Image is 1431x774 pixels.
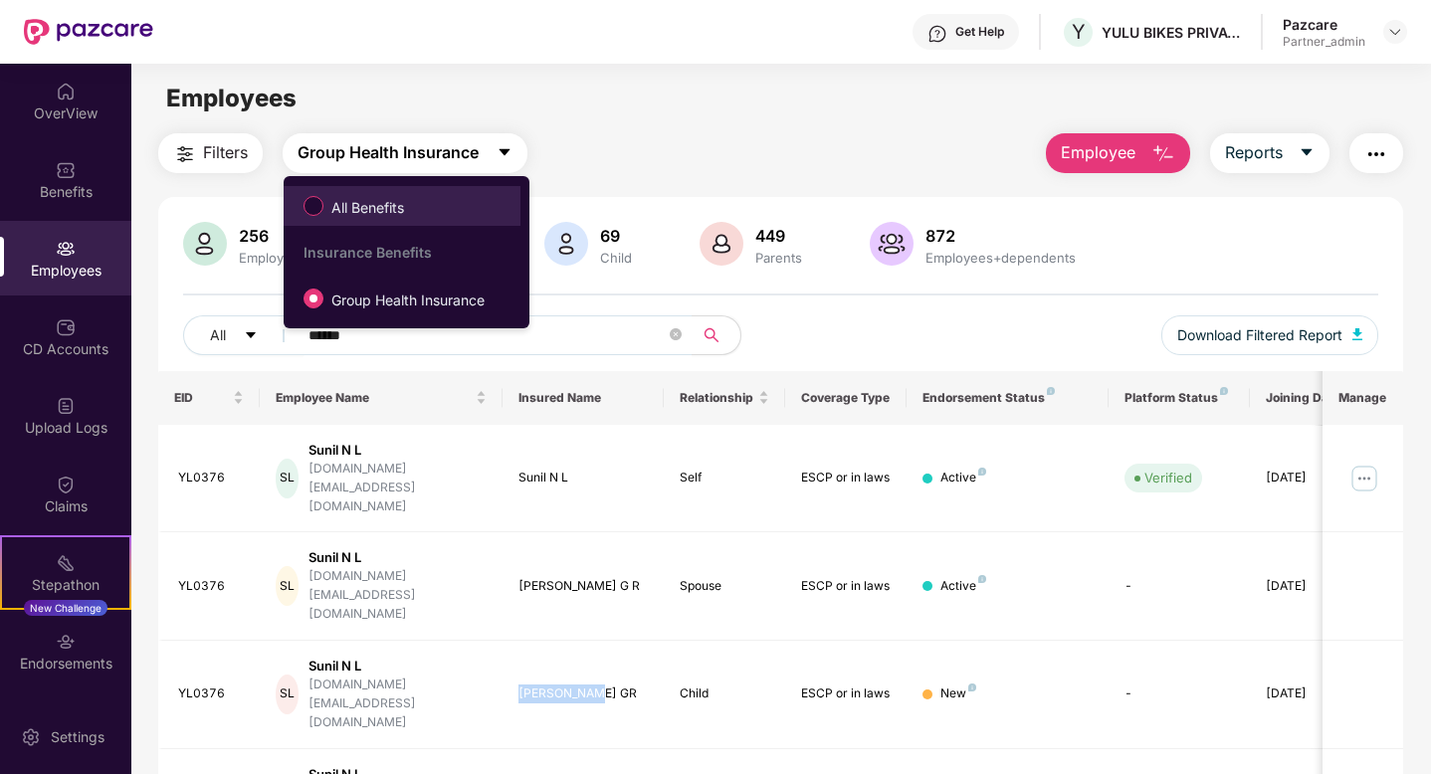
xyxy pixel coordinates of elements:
button: Filters [158,133,263,173]
div: Verified [1144,468,1192,487]
th: Manage [1323,371,1403,425]
div: YL0376 [178,684,244,703]
span: All [210,324,226,346]
span: Relationship [680,390,754,406]
span: Reports [1225,140,1283,165]
img: svg+xml;base64,PHN2ZyBpZD0iSG9tZSIgeG1sbnM9Imh0dHA6Ly93d3cudzMub3JnLzIwMDAvc3ZnIiB3aWR0aD0iMjAiIG... [56,82,76,101]
span: caret-down [497,144,512,162]
div: 69 [596,226,636,246]
span: Group Health Insurance [323,290,493,311]
div: Child [680,684,769,703]
img: svg+xml;base64,PHN2ZyBpZD0iRHJvcGRvd24tMzJ4MzIiIHhtbG5zPSJodHRwOi8vd3d3LnczLm9yZy8yMDAwL3N2ZyIgd2... [1387,24,1403,40]
div: Sunil N L [518,469,649,487]
span: Download Filtered Report [1177,324,1342,346]
div: Settings [45,727,110,747]
div: [DATE] [1266,469,1355,487]
img: svg+xml;base64,PHN2ZyB4bWxucz0iaHR0cDovL3d3dy53My5vcmcvMjAwMC9zdmciIHhtbG5zOnhsaW5rPSJodHRwOi8vd3... [870,222,914,266]
img: svg+xml;base64,PHN2ZyBpZD0iRW5kb3JzZW1lbnRzIiB4bWxucz0iaHR0cDovL3d3dy53My5vcmcvMjAwMC9zdmciIHdpZH... [56,632,76,652]
th: EID [158,371,260,425]
div: Employees [235,250,310,266]
div: ESCP or in laws [801,684,891,703]
div: YULU BIKES PRIVATE LIMITED [1102,23,1241,42]
button: Employee [1046,133,1190,173]
span: caret-down [244,328,258,344]
img: svg+xml;base64,PHN2ZyB4bWxucz0iaHR0cDovL3d3dy53My5vcmcvMjAwMC9zdmciIHhtbG5zOnhsaW5rPSJodHRwOi8vd3... [1352,328,1362,340]
th: Relationship [664,371,785,425]
img: svg+xml;base64,PHN2ZyB4bWxucz0iaHR0cDovL3d3dy53My5vcmcvMjAwMC9zdmciIHdpZHRoPSI4IiBoZWlnaHQ9IjgiIH... [978,468,986,476]
div: [DOMAIN_NAME][EMAIL_ADDRESS][DOMAIN_NAME] [308,676,486,732]
div: [DATE] [1266,684,1355,703]
span: close-circle [670,326,682,345]
div: Sunil N L [308,657,486,676]
div: Get Help [955,24,1004,40]
img: svg+xml;base64,PHN2ZyB4bWxucz0iaHR0cDovL3d3dy53My5vcmcvMjAwMC9zdmciIHdpZHRoPSIyNCIgaGVpZ2h0PSIyNC... [1364,142,1388,166]
div: YL0376 [178,577,244,596]
div: ESCP or in laws [801,469,891,487]
th: Coverage Type [785,371,907,425]
img: svg+xml;base64,PHN2ZyBpZD0iU2V0dGluZy0yMHgyMCIgeG1sbnM9Imh0dHA6Ly93d3cudzMub3JnLzIwMDAvc3ZnIiB3aW... [21,727,41,747]
div: Sunil N L [308,548,486,567]
img: svg+xml;base64,PHN2ZyB4bWxucz0iaHR0cDovL3d3dy53My5vcmcvMjAwMC9zdmciIHdpZHRoPSI4IiBoZWlnaHQ9IjgiIH... [978,575,986,583]
img: svg+xml;base64,PHN2ZyB4bWxucz0iaHR0cDovL3d3dy53My5vcmcvMjAwMC9zdmciIHdpZHRoPSI4IiBoZWlnaHQ9IjgiIH... [1220,387,1228,395]
img: manageButton [1348,463,1380,494]
span: Employee Name [276,390,472,406]
img: svg+xml;base64,PHN2ZyBpZD0iQ0RfQWNjb3VudHMiIGRhdGEtbmFtZT0iQ0QgQWNjb3VudHMiIHhtbG5zPSJodHRwOi8vd3... [56,317,76,337]
div: Stepathon [2,575,129,595]
div: YL0376 [178,469,244,487]
span: Employees [166,84,297,112]
td: - [1109,532,1250,641]
span: close-circle [670,328,682,340]
img: svg+xml;base64,PHN2ZyB4bWxucz0iaHR0cDovL3d3dy53My5vcmcvMjAwMC9zdmciIHdpZHRoPSIyNCIgaGVpZ2h0PSIyNC... [173,142,197,166]
span: Y [1072,20,1086,44]
div: SL [276,675,299,714]
img: svg+xml;base64,PHN2ZyB4bWxucz0iaHR0cDovL3d3dy53My5vcmcvMjAwMC9zdmciIHhtbG5zOnhsaW5rPSJodHRwOi8vd3... [183,222,227,266]
img: svg+xml;base64,PHN2ZyBpZD0iQ2xhaW0iIHhtbG5zPSJodHRwOi8vd3d3LnczLm9yZy8yMDAwL3N2ZyIgd2lkdGg9IjIwIi... [56,475,76,494]
th: Employee Name [260,371,503,425]
span: Employee [1061,140,1135,165]
img: svg+xml;base64,PHN2ZyBpZD0iRW1wbG95ZWVzIiB4bWxucz0iaHR0cDovL3d3dy53My5vcmcvMjAwMC9zdmciIHdpZHRoPS... [56,239,76,259]
div: [DOMAIN_NAME][EMAIL_ADDRESS][DOMAIN_NAME] [308,460,486,516]
button: search [692,315,741,355]
span: search [692,327,730,343]
img: svg+xml;base64,PHN2ZyBpZD0iSGVscC0zMngzMiIgeG1sbnM9Imh0dHA6Ly93d3cudzMub3JnLzIwMDAvc3ZnIiB3aWR0aD... [927,24,947,44]
button: Reportscaret-down [1210,133,1329,173]
div: [DATE] [1266,577,1355,596]
img: svg+xml;base64,PHN2ZyB4bWxucz0iaHR0cDovL3d3dy53My5vcmcvMjAwMC9zdmciIHdpZHRoPSIyMSIgaGVpZ2h0PSIyMC... [56,553,76,573]
img: svg+xml;base64,PHN2ZyB4bWxucz0iaHR0cDovL3d3dy53My5vcmcvMjAwMC9zdmciIHdpZHRoPSI4IiBoZWlnaHQ9IjgiIH... [968,683,976,691]
div: ESCP or in laws [801,577,891,596]
img: svg+xml;base64,PHN2ZyB4bWxucz0iaHR0cDovL3d3dy53My5vcmcvMjAwMC9zdmciIHhtbG5zOnhsaW5rPSJodHRwOi8vd3... [700,222,743,266]
div: Spouse [680,577,769,596]
span: Filters [203,140,248,165]
span: Group Health Insurance [298,140,479,165]
div: Partner_admin [1283,34,1365,50]
div: [DOMAIN_NAME][EMAIL_ADDRESS][DOMAIN_NAME] [308,567,486,624]
div: Sunil N L [308,441,486,460]
img: svg+xml;base64,PHN2ZyB4bWxucz0iaHR0cDovL3d3dy53My5vcmcvMjAwMC9zdmciIHhtbG5zOnhsaW5rPSJodHRwOi8vd3... [1151,142,1175,166]
div: New Challenge [24,600,107,616]
div: [PERSON_NAME] GR [518,684,649,703]
div: Endorsement Status [922,390,1093,406]
img: svg+xml;base64,PHN2ZyB4bWxucz0iaHR0cDovL3d3dy53My5vcmcvMjAwMC9zdmciIHhtbG5zOnhsaW5rPSJodHRwOi8vd3... [544,222,588,266]
td: - [1109,641,1250,749]
img: New Pazcare Logo [24,19,153,45]
img: svg+xml;base64,PHN2ZyBpZD0iVXBsb2FkX0xvZ3MiIGRhdGEtbmFtZT0iVXBsb2FkIExvZ3MiIHhtbG5zPSJodHRwOi8vd3... [56,396,76,416]
button: Allcaret-down [183,315,305,355]
div: SL [276,459,299,498]
div: New [940,684,976,703]
button: Download Filtered Report [1161,315,1378,355]
div: SL [276,566,299,606]
div: 449 [751,226,806,246]
div: 256 [235,226,310,246]
span: caret-down [1299,144,1315,162]
span: EID [174,390,229,406]
div: Parents [751,250,806,266]
div: Child [596,250,636,266]
div: Active [940,577,986,596]
div: Self [680,469,769,487]
div: Platform Status [1124,390,1234,406]
div: 872 [921,226,1080,246]
div: Pazcare [1283,15,1365,34]
button: Group Health Insurancecaret-down [283,133,527,173]
div: Active [940,469,986,487]
th: Joining Date [1250,371,1371,425]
